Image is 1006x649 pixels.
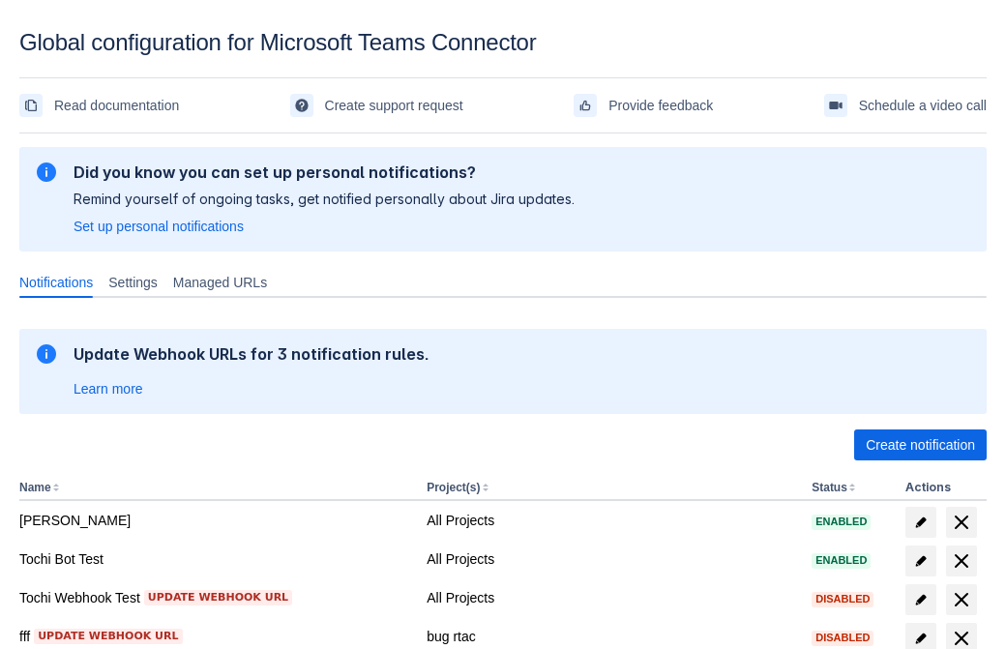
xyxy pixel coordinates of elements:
span: Update webhook URL [38,629,178,644]
div: All Projects [427,511,796,530]
div: fff [19,627,411,646]
span: Provide feedback [608,90,713,121]
h2: Update Webhook URLs for 3 notification rules. [74,344,429,364]
button: Status [812,481,847,494]
span: Schedule a video call [859,90,987,121]
span: Managed URLs [173,273,267,292]
span: Disabled [812,633,873,643]
span: Update webhook URL [148,590,288,605]
a: Schedule a video call [824,90,987,121]
a: Read documentation [19,90,179,121]
button: Create notification [854,429,987,460]
span: edit [913,553,929,569]
div: Tochi Webhook Test [19,588,411,607]
span: information [35,161,58,184]
span: delete [950,511,973,534]
span: edit [913,592,929,607]
div: Tochi Bot Test [19,549,411,569]
span: videoCall [828,98,843,113]
span: Notifications [19,273,93,292]
span: Read documentation [54,90,179,121]
a: Provide feedback [574,90,713,121]
div: All Projects [427,588,796,607]
span: support [294,98,310,113]
span: delete [950,588,973,611]
span: delete [950,549,973,573]
button: Name [19,481,51,494]
a: Learn more [74,379,143,398]
p: Remind yourself of ongoing tasks, get notified personally about Jira updates. [74,190,575,209]
span: information [35,342,58,366]
div: bug rtac [427,627,796,646]
th: Actions [898,476,987,501]
span: Enabled [812,516,871,527]
h2: Did you know you can set up personal notifications? [74,162,575,182]
span: Disabled [812,594,873,605]
a: Set up personal notifications [74,217,244,236]
span: documentation [23,98,39,113]
span: feedback [577,98,593,113]
div: [PERSON_NAME] [19,511,411,530]
span: Enabled [812,555,871,566]
div: Global configuration for Microsoft Teams Connector [19,29,987,56]
span: Create notification [866,429,975,460]
span: edit [913,515,929,530]
div: All Projects [427,549,796,569]
button: Project(s) [427,481,480,494]
a: Create support request [290,90,463,121]
span: Create support request [325,90,463,121]
span: Settings [108,273,158,292]
span: edit [913,631,929,646]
